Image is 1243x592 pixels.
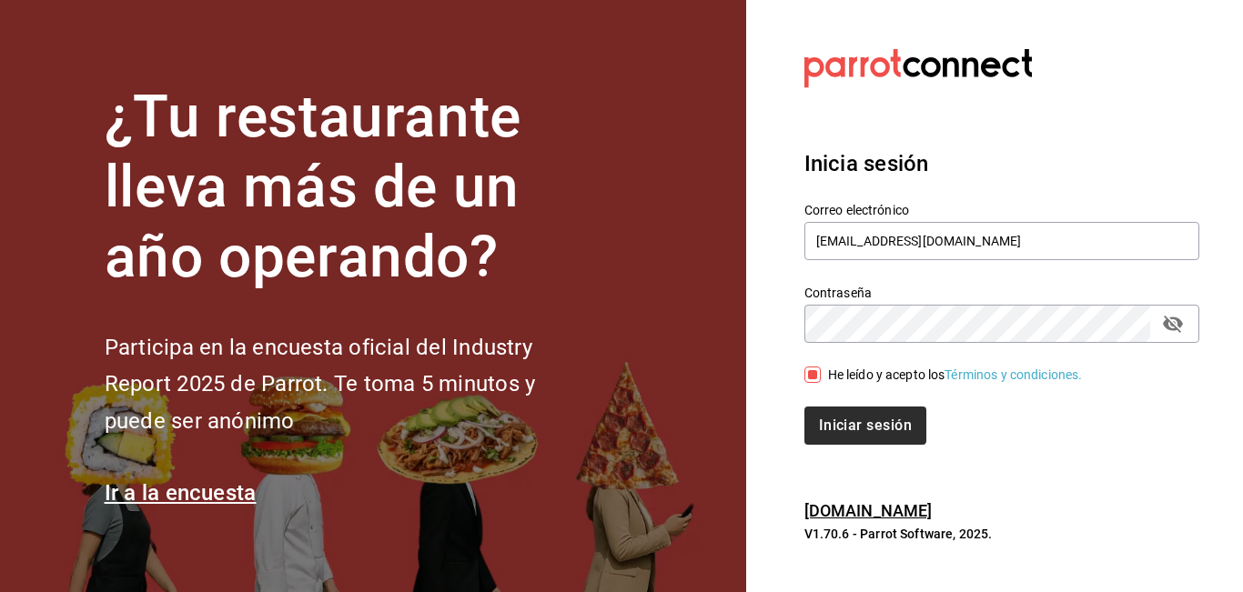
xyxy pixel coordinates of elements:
[105,480,257,506] a: Ir a la encuesta
[828,366,1083,385] div: He leído y acepto los
[804,204,1199,216] label: Correo electrónico
[804,286,1199,299] label: Contraseña
[804,222,1199,260] input: Ingresa tu correo electrónico
[804,406,926,445] button: Iniciar sesión
[945,367,1082,382] a: Términos y condiciones.
[804,501,933,520] a: [DOMAIN_NAME]
[105,83,596,292] h1: ¿Tu restaurante lleva más de un año operando?
[804,525,1199,543] p: V1.70.6 - Parrot Software, 2025.
[1157,308,1188,339] button: passwordField
[804,147,1199,180] h3: Inicia sesión
[105,329,596,440] h2: Participa en la encuesta oficial del Industry Report 2025 de Parrot. Te toma 5 minutos y puede se...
